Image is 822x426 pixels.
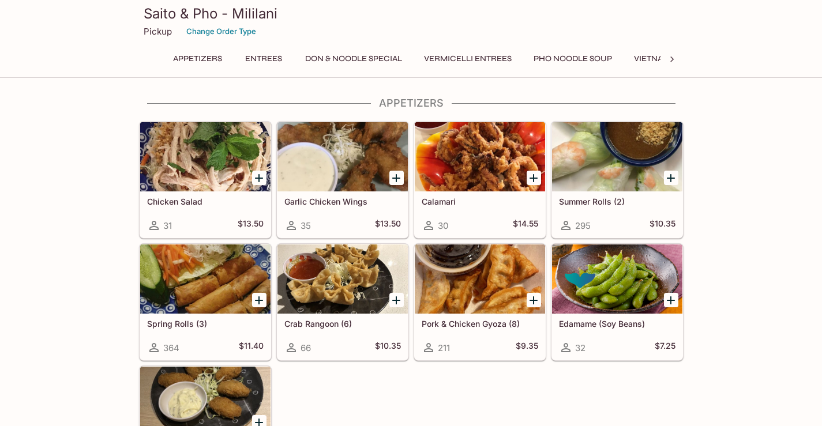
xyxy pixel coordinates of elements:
[139,97,684,110] h4: Appetizers
[438,220,448,231] span: 30
[299,51,408,67] button: Don & Noodle Special
[238,218,264,232] h5: $13.50
[389,293,404,307] button: Add Crab Rangoon (6)
[414,122,546,238] a: Calamari30$14.55
[389,171,404,185] button: Add Garlic Chicken Wings
[284,197,401,206] h5: Garlic Chicken Wings
[147,197,264,206] h5: Chicken Salad
[238,51,290,67] button: Entrees
[552,244,682,314] div: Edamame (Soy Beans)
[181,22,261,40] button: Change Order Type
[559,319,675,329] h5: Edamame (Soy Beans)
[375,341,401,355] h5: $10.35
[140,122,271,191] div: Chicken Salad
[301,220,311,231] span: 35
[415,122,545,191] div: Calamari
[655,341,675,355] h5: $7.25
[144,26,172,37] p: Pickup
[664,293,678,307] button: Add Edamame (Soy Beans)
[140,244,271,360] a: Spring Rolls (3)364$11.40
[301,342,311,353] span: 66
[163,220,172,231] span: 31
[414,244,546,360] a: Pork & Chicken Gyoza (8)211$9.35
[277,244,408,360] a: Crab Rangoon (6)66$10.35
[438,342,450,353] span: 211
[552,122,682,191] div: Summer Rolls (2)
[422,319,538,329] h5: Pork & Chicken Gyoza (8)
[415,244,545,314] div: Pork & Chicken Gyoza (8)
[252,171,267,185] button: Add Chicken Salad
[144,5,679,22] h3: Saito & Pho - Mililani
[527,51,618,67] button: Pho Noodle Soup
[422,197,538,206] h5: Calamari
[513,218,538,232] h5: $14.55
[650,218,675,232] h5: $10.35
[167,51,228,67] button: Appetizers
[551,122,683,238] a: Summer Rolls (2)295$10.35
[163,342,179,353] span: 364
[147,319,264,329] h5: Spring Rolls (3)
[575,342,585,353] span: 32
[140,122,271,238] a: Chicken Salad31$13.50
[664,171,678,185] button: Add Summer Rolls (2)
[527,293,541,307] button: Add Pork & Chicken Gyoza (8)
[575,220,591,231] span: 295
[418,51,518,67] button: Vermicelli Entrees
[277,122,408,238] a: Garlic Chicken Wings35$13.50
[284,319,401,329] h5: Crab Rangoon (6)
[559,197,675,206] h5: Summer Rolls (2)
[516,341,538,355] h5: $9.35
[252,293,267,307] button: Add Spring Rolls (3)
[551,244,683,360] a: Edamame (Soy Beans)32$7.25
[277,244,408,314] div: Crab Rangoon (6)
[277,122,408,191] div: Garlic Chicken Wings
[375,218,401,232] h5: $13.50
[239,341,264,355] h5: $11.40
[628,51,749,67] button: Vietnamese Sandwiches
[140,244,271,314] div: Spring Rolls (3)
[527,171,541,185] button: Add Calamari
